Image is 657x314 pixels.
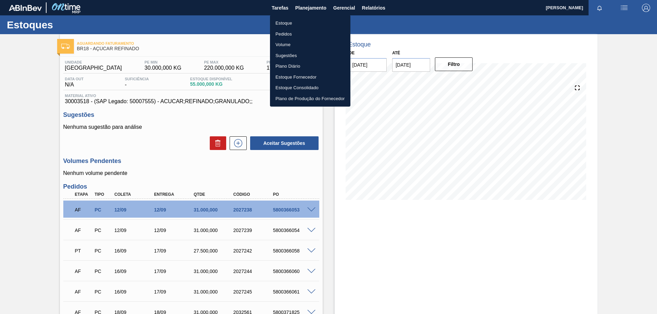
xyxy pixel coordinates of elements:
[270,72,350,83] a: Estoque Fornecedor
[270,50,350,61] a: Sugestões
[270,18,350,29] a: Estoque
[270,29,350,40] a: Pedidos
[270,39,350,50] a: Volume
[270,82,350,93] a: Estoque Consolidado
[270,93,350,104] a: Plano de Produção do Fornecedor
[270,61,350,72] a: Plano Diário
